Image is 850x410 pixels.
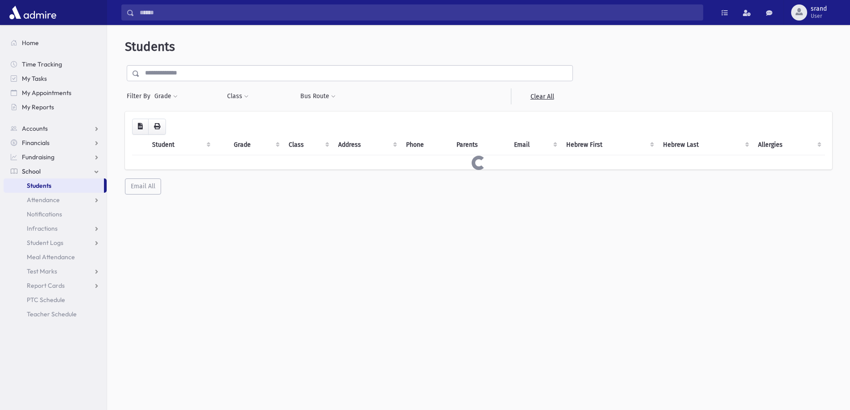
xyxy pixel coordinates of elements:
a: PTC Schedule [4,293,107,307]
span: Teacher Schedule [27,310,77,318]
span: Meal Attendance [27,253,75,261]
th: Class [283,135,333,155]
th: Hebrew First [561,135,657,155]
button: Bus Route [300,88,336,104]
button: Class [227,88,249,104]
span: srand [811,5,827,12]
th: Student [147,135,214,155]
button: Grade [154,88,178,104]
span: Test Marks [27,267,57,275]
a: Meal Attendance [4,250,107,264]
span: Infractions [27,224,58,232]
th: Hebrew Last [658,135,753,155]
span: Filter By [127,91,154,101]
th: Grade [228,135,283,155]
span: User [811,12,827,20]
th: Email [509,135,561,155]
button: Email All [125,178,161,195]
span: Financials [22,139,50,147]
a: Financials [4,136,107,150]
span: Accounts [22,124,48,133]
span: Attendance [27,196,60,204]
a: Attendance [4,193,107,207]
span: PTC Schedule [27,296,65,304]
a: Home [4,36,107,50]
a: Students [4,178,104,193]
a: Notifications [4,207,107,221]
a: Student Logs [4,236,107,250]
span: Report Cards [27,282,65,290]
span: My Tasks [22,75,47,83]
a: Test Marks [4,264,107,278]
span: Home [22,39,39,47]
span: Notifications [27,210,62,218]
span: Students [125,39,175,54]
span: My Reports [22,103,54,111]
button: CSV [132,119,149,135]
a: Clear All [511,88,573,104]
span: Time Tracking [22,60,62,68]
span: Students [27,182,51,190]
a: School [4,164,107,178]
a: Fundraising [4,150,107,164]
a: Teacher Schedule [4,307,107,321]
a: My Appointments [4,86,107,100]
span: My Appointments [22,89,71,97]
a: My Reports [4,100,107,114]
a: Time Tracking [4,57,107,71]
img: AdmirePro [7,4,58,21]
a: My Tasks [4,71,107,86]
a: Report Cards [4,278,107,293]
a: Accounts [4,121,107,136]
span: School [22,167,41,175]
input: Search [134,4,703,21]
th: Parents [451,135,509,155]
th: Phone [401,135,451,155]
span: Fundraising [22,153,54,161]
a: Infractions [4,221,107,236]
button: Print [148,119,166,135]
th: Address [333,135,401,155]
th: Allergies [753,135,825,155]
span: Student Logs [27,239,63,247]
